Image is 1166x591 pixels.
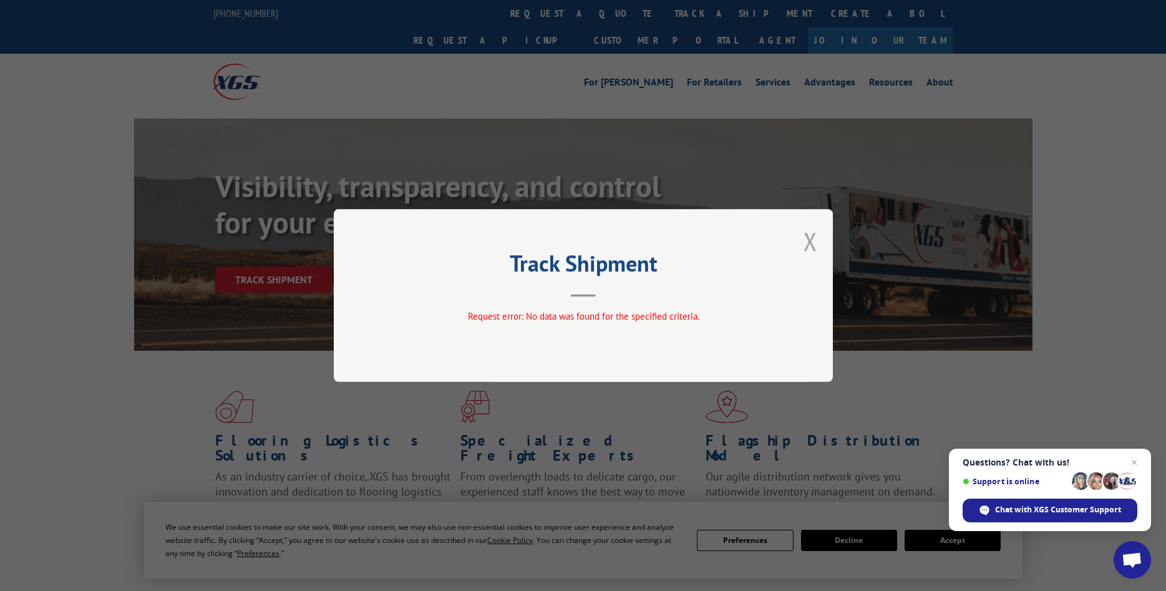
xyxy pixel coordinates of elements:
[963,477,1067,486] span: Support is online
[963,457,1137,467] span: Questions? Chat with us!
[963,499,1137,522] div: Chat with XGS Customer Support
[804,225,817,258] button: Close modal
[467,310,699,322] span: Request error: No data was found for the specified criteria.
[396,255,770,278] h2: Track Shipment
[1127,455,1142,470] span: Close chat
[1114,541,1151,579] div: Open chat
[995,504,1121,515] span: Chat with XGS Customer Support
